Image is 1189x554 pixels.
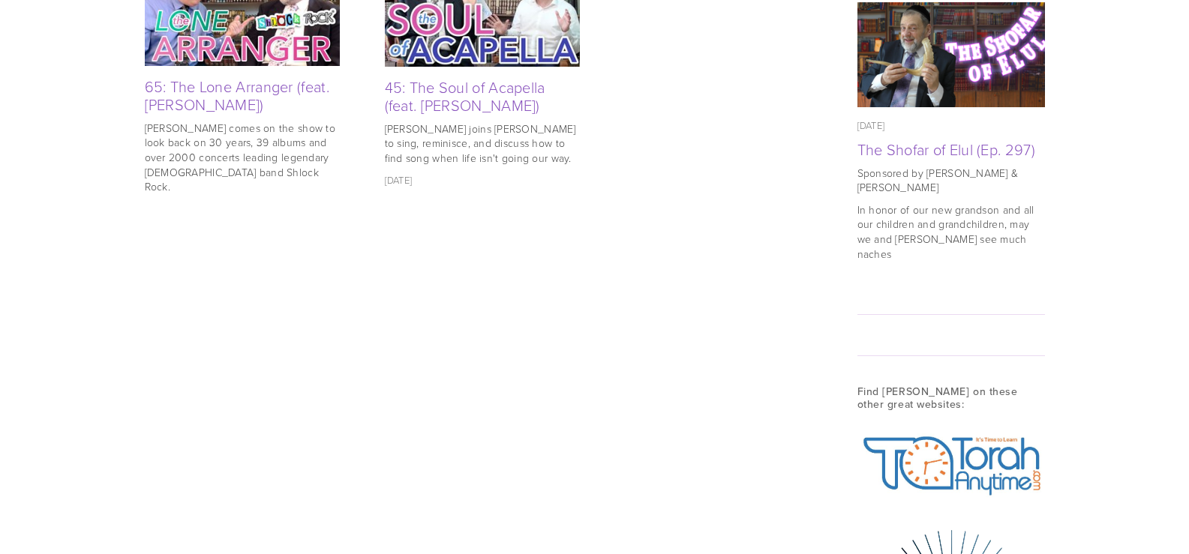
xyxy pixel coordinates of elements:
[857,429,1045,502] img: TorahAnytimeAlpha.jpg
[385,121,580,166] p: [PERSON_NAME] joins [PERSON_NAME] to sing, reminisce, and discuss how to find song when life isn'...
[857,2,1045,108] a: The Shofar of Elul (Ep. 297)
[857,2,1045,108] img: The Shofar of Elul (Ep. 297)
[857,139,1035,160] a: The Shofar of Elul (Ep. 297)
[385,76,545,115] a: 45: The Soul of Acapella (feat. [PERSON_NAME])
[857,202,1045,261] p: In honor of our new grandson and all our children and grandchildren, may we and [PERSON_NAME] see...
[857,118,885,132] time: [DATE]
[857,385,1045,411] h3: Find [PERSON_NAME] on these other great websites:
[857,166,1045,195] p: Sponsored by [PERSON_NAME] & [PERSON_NAME]
[145,76,329,115] a: 65: The Lone Arranger (feat. [PERSON_NAME])
[145,121,340,194] p: [PERSON_NAME] comes on the show to look back on 30 years, 39 albums and over 2000 concerts leadin...
[385,173,413,187] time: [DATE]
